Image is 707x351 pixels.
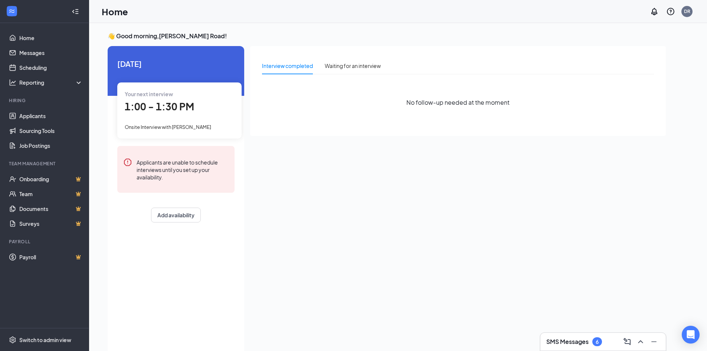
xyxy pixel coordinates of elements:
svg: Collapse [72,8,79,15]
button: ComposeMessage [621,336,633,348]
button: ChevronUp [635,336,647,348]
div: Payroll [9,238,81,245]
svg: ComposeMessage [623,337,632,346]
a: Applicants [19,108,83,123]
a: Messages [19,45,83,60]
div: Waiting for an interview [325,62,381,70]
div: Reporting [19,79,83,86]
a: TeamCrown [19,186,83,201]
div: Open Intercom Messenger [682,326,700,344]
svg: Analysis [9,79,16,86]
a: Job Postings [19,138,83,153]
svg: QuestionInfo [666,7,675,16]
button: Add availability [151,208,201,222]
div: 6 [596,339,599,345]
span: No follow-up needed at the moment [406,98,510,107]
div: Applicants are unable to schedule interviews until you set up your availability. [137,158,229,181]
div: Hiring [9,97,81,104]
svg: Notifications [650,7,659,16]
span: Your next interview [125,91,173,97]
svg: WorkstreamLogo [8,7,16,15]
svg: Settings [9,336,16,344]
a: PayrollCrown [19,250,83,264]
svg: Error [123,158,132,167]
h3: 👋 Good morning, [PERSON_NAME] Road ! [108,32,666,40]
div: Team Management [9,160,81,167]
div: Interview completed [262,62,313,70]
a: Sourcing Tools [19,123,83,138]
div: Switch to admin view [19,336,71,344]
div: DR [684,8,690,14]
svg: ChevronUp [636,337,645,346]
a: SurveysCrown [19,216,83,231]
h3: SMS Messages [546,338,589,346]
svg: Minimize [649,337,658,346]
span: Onsite Interview with [PERSON_NAME] [125,124,211,130]
span: 1:00 - 1:30 PM [125,100,194,113]
h1: Home [102,5,128,18]
a: DocumentsCrown [19,201,83,216]
span: [DATE] [117,58,235,69]
button: Minimize [648,336,660,348]
a: OnboardingCrown [19,172,83,186]
a: Home [19,30,83,45]
a: Scheduling [19,60,83,75]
